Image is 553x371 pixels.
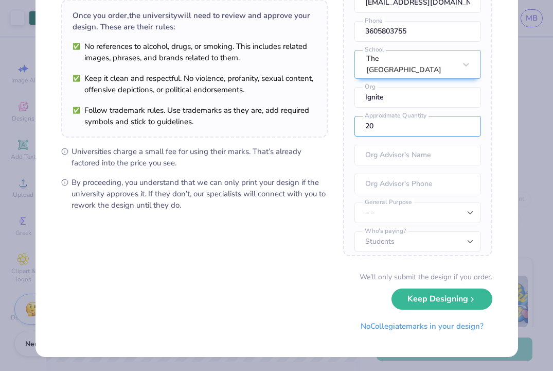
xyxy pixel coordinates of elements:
li: Follow trademark rules. Use trademarks as they are, add required symbols and stick to guidelines. [73,105,316,127]
div: We’ll only submit the design if you order. [360,272,492,282]
button: NoCollegiatemarks in your design? [352,316,492,337]
li: Keep it clean and respectful. No violence, profanity, sexual content, offensive depictions, or po... [73,73,316,95]
input: Phone [354,21,481,42]
div: The [GEOGRAPHIC_DATA] [366,53,456,76]
button: Keep Designing [391,289,492,310]
input: Approximate Quantity [354,116,481,137]
span: Universities charge a small fee for using their marks. That’s already factored into the price you... [72,146,328,168]
input: Org [354,87,481,108]
input: Org Advisor's Phone [354,174,481,194]
div: Once you order, the university will need to review and approve your design. These are their rules: [73,10,316,32]
input: Org Advisor's Name [354,145,481,165]
span: By proceeding, you understand that we can only print your design if the university approves it. I... [72,177,328,211]
li: No references to alcohol, drugs, or smoking. This includes related images, phrases, and brands re... [73,41,316,63]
